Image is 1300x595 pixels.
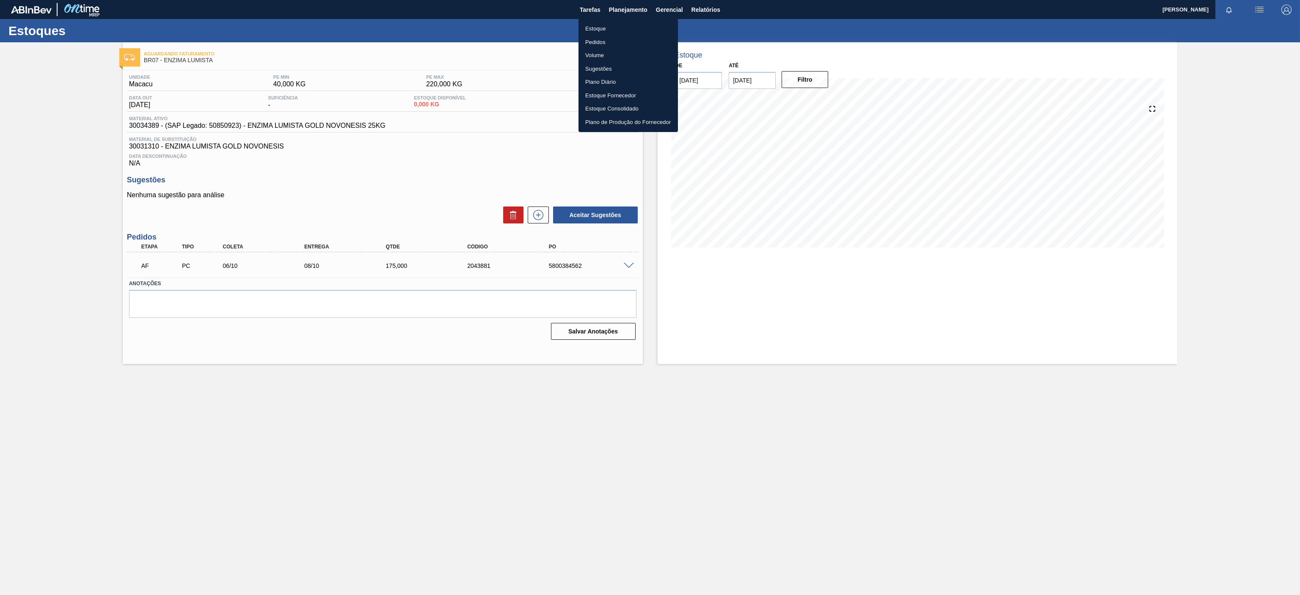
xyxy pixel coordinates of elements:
[578,36,678,49] a: Pedidos
[578,62,678,76] a: Sugestões
[578,49,678,62] a: Volume
[578,116,678,129] a: Plano de Produção do Fornecedor
[578,89,678,102] a: Estoque Fornecedor
[578,22,678,36] a: Estoque
[578,102,678,116] a: Estoque Consolidado
[578,75,678,89] a: Plano Diário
